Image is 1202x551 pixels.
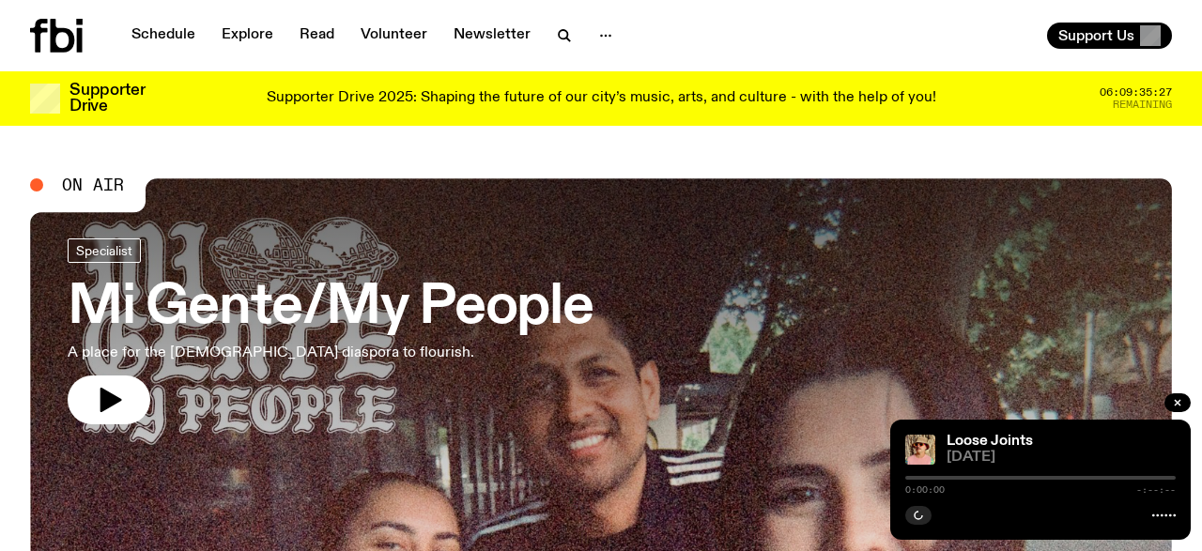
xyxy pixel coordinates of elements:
[1113,99,1172,110] span: Remaining
[947,434,1033,449] a: Loose Joints
[442,23,542,49] a: Newsletter
[68,238,141,263] a: Specialist
[905,485,945,495] span: 0:00:00
[1136,485,1176,495] span: -:--:--
[1058,27,1134,44] span: Support Us
[68,342,548,364] p: A place for the [DEMOGRAPHIC_DATA] diaspora to flourish.
[947,451,1176,465] span: [DATE]
[905,435,935,465] img: Tyson stands in front of a paperbark tree wearing orange sunglasses, a suede bucket hat and a pin...
[210,23,285,49] a: Explore
[267,90,936,107] p: Supporter Drive 2025: Shaping the future of our city’s music, arts, and culture - with the help o...
[68,238,593,424] a: Mi Gente/My PeopleA place for the [DEMOGRAPHIC_DATA] diaspora to flourish.
[1100,87,1172,98] span: 06:09:35:27
[68,282,593,334] h3: Mi Gente/My People
[69,83,145,115] h3: Supporter Drive
[120,23,207,49] a: Schedule
[76,243,132,257] span: Specialist
[349,23,439,49] a: Volunteer
[288,23,346,49] a: Read
[62,176,124,193] span: On Air
[1047,23,1172,49] button: Support Us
